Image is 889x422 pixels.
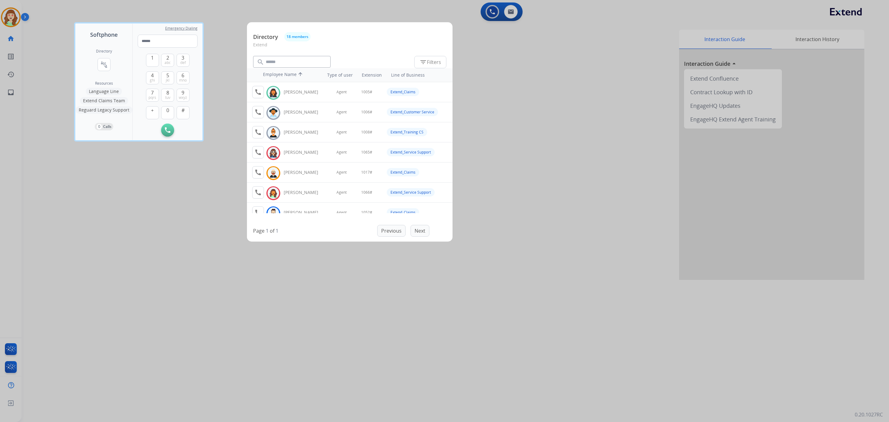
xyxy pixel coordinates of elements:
mat-icon: call [254,108,262,116]
p: Calls [103,124,111,129]
button: Language Line [86,88,122,95]
img: avatar [269,148,278,158]
div: Extend_Service Support [387,148,435,156]
p: of [270,227,274,234]
mat-icon: call [254,189,262,196]
th: Type of user [319,69,356,81]
h2: Directory [96,49,112,54]
button: # [177,106,190,119]
span: 1066# [361,190,372,195]
button: 0Calls [95,123,113,130]
span: Agent [336,170,347,175]
button: 0 [161,106,174,119]
button: 5jkl [161,71,174,84]
button: 18 members [284,32,311,41]
span: 1008# [361,130,372,135]
span: tuv [165,95,170,100]
img: call-button [165,127,170,133]
img: avatar [269,168,278,178]
button: + [146,106,159,119]
mat-icon: call [254,129,262,136]
img: avatar [269,108,278,118]
img: avatar [269,88,278,98]
div: [PERSON_NAME] [284,109,325,115]
span: 4 [151,72,154,79]
div: Extend_Claims [387,168,419,176]
button: Reguard Legacy Support [76,106,132,114]
mat-icon: filter_list [419,58,427,66]
mat-icon: connect_without_contact [100,61,108,68]
span: ghi [150,78,155,83]
p: 0 [97,124,102,129]
button: 7pqrs [146,89,159,102]
span: Softphone [90,30,118,39]
span: mno [179,78,187,83]
span: 1017# [361,170,372,175]
span: 3 [182,54,184,61]
th: Extension [359,69,385,81]
div: Extend_Claims [387,88,419,96]
button: 1 [146,54,159,67]
span: Emergency Dialing [165,26,198,31]
span: Agent [336,210,347,215]
button: 3def [177,54,190,67]
span: 1 [151,54,154,61]
span: Agent [336,190,347,195]
button: 8tuv [161,89,174,102]
span: wxyz [179,95,187,100]
span: abc [165,60,171,65]
p: 0.20.1027RC [855,411,883,418]
div: [PERSON_NAME] [284,209,325,216]
button: Filters [414,56,446,68]
div: Extend_Customer Service [387,108,438,116]
p: Extend [253,41,446,53]
img: avatar [269,209,278,218]
span: Resources [95,81,113,86]
button: Extend Claims Team [80,97,128,104]
img: avatar [269,188,278,198]
div: Extend_Training CS [387,128,427,136]
span: 1065# [361,150,372,155]
button: 4ghi [146,71,159,84]
span: Agent [336,110,347,115]
span: 5 [166,72,169,79]
p: Directory [253,33,278,41]
mat-icon: call [254,169,262,176]
div: [PERSON_NAME] [284,189,325,196]
div: [PERSON_NAME] [284,129,325,135]
span: 1005# [361,90,372,95]
button: 6mno [177,71,190,84]
span: # [182,107,185,114]
span: Agent [336,150,347,155]
mat-icon: call [254,88,262,96]
th: Line of Business [388,69,449,81]
span: jkl [166,78,169,83]
div: [PERSON_NAME] [284,149,325,155]
div: Extend_Claims [387,208,419,217]
span: 9 [182,89,184,96]
span: 0 [166,107,169,114]
th: Employee Name [260,68,315,82]
img: avatar [269,128,278,138]
div: [PERSON_NAME] [284,89,325,95]
span: 1006# [361,110,372,115]
span: def [180,60,186,65]
div: Extend_Service Support [387,188,435,196]
mat-icon: call [254,149,262,156]
mat-icon: search [257,58,264,66]
span: 7 [151,89,154,96]
span: Agent [336,130,347,135]
div: [PERSON_NAME] [284,169,325,175]
button: 2abc [161,54,174,67]
mat-icon: arrow_upward [297,71,304,79]
span: 2 [166,54,169,61]
span: 8 [166,89,169,96]
span: 1052# [361,210,372,215]
mat-icon: call [254,209,262,216]
span: Filters [419,58,441,66]
span: pqrs [148,95,156,100]
span: Agent [336,90,347,95]
span: 6 [182,72,184,79]
button: 9wxyz [177,89,190,102]
p: Page [253,227,265,234]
